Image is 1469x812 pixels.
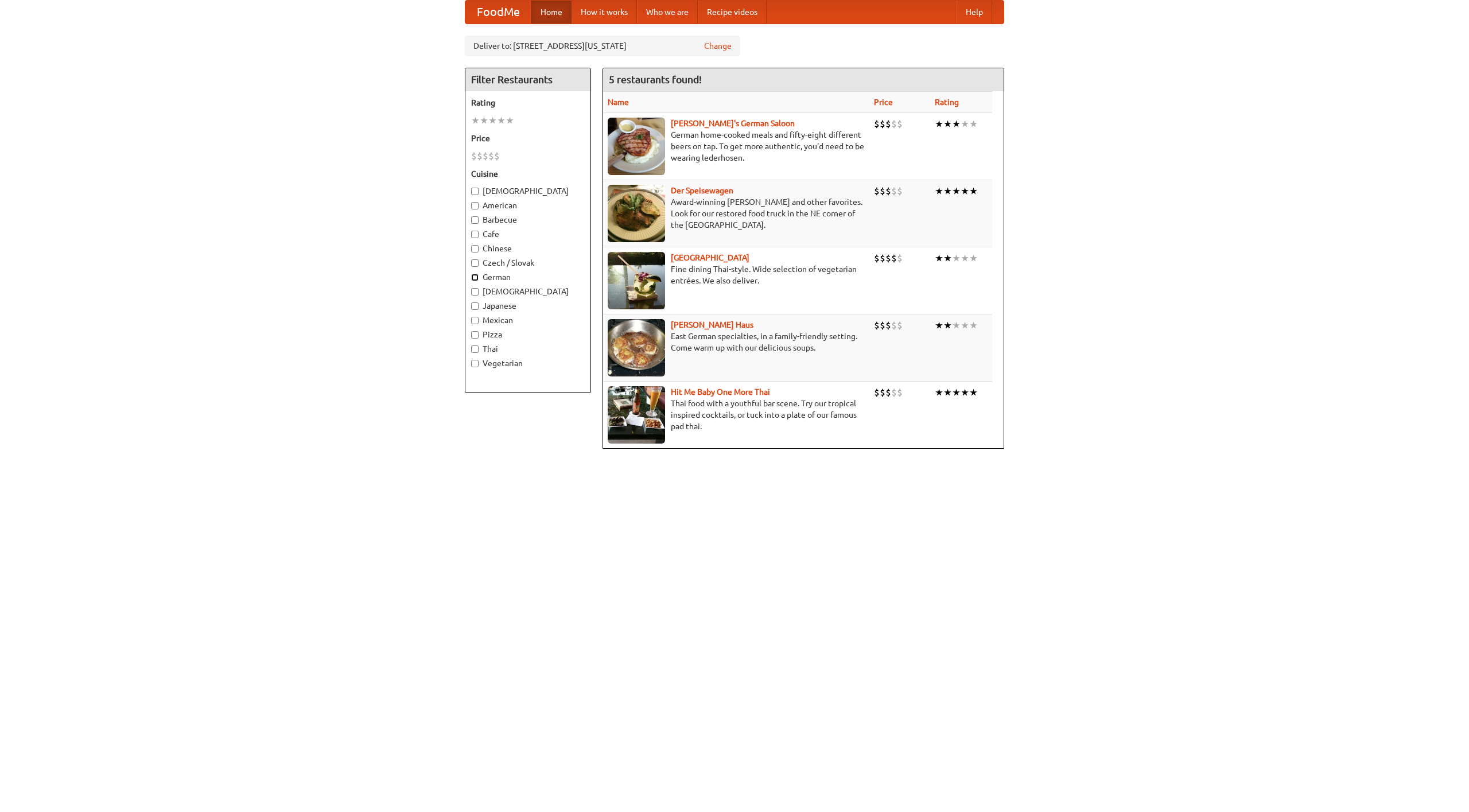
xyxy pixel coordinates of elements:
input: Chinese [471,245,479,252]
li: $ [885,386,891,399]
li: ★ [961,118,969,130]
li: ★ [943,386,952,399]
input: Czech / Slovak [471,259,479,267]
li: $ [471,150,477,162]
label: Vegetarian [471,358,585,369]
input: Mexican [471,317,479,324]
img: babythai.jpg [608,386,665,444]
label: Mexican [471,314,585,326]
li: ★ [969,185,978,197]
li: $ [874,319,880,332]
li: ★ [961,252,969,265]
a: [PERSON_NAME] Haus [671,320,753,329]
li: ★ [471,114,480,127]
img: satay.jpg [608,252,665,309]
li: $ [885,185,891,197]
p: East German specialties, in a family-friendly setting. Come warm up with our delicious soups. [608,331,865,353]
li: $ [874,252,880,265]
img: esthers.jpg [608,118,665,175]
li: ★ [943,118,952,130]
label: Pizza [471,329,585,340]
a: Help [957,1,992,24]
li: ★ [961,185,969,197]
li: ★ [935,386,943,399]
li: ★ [952,252,961,265]
img: speisewagen.jpg [608,185,665,242]
li: $ [874,185,880,197]
a: Who we are [637,1,698,24]
p: Thai food with a youthful bar scene. Try our tropical inspired cocktails, or tuck into a plate of... [608,398,865,432]
input: Barbecue [471,216,479,224]
a: Price [874,98,893,107]
label: Czech / Slovak [471,257,585,269]
a: Name [608,98,629,107]
li: $ [880,386,885,399]
h5: Cuisine [471,168,585,180]
li: ★ [969,319,978,332]
label: [DEMOGRAPHIC_DATA] [471,185,585,197]
input: German [471,274,479,281]
a: Der Speisewagen [671,186,733,195]
a: Recipe videos [698,1,767,24]
li: ★ [952,185,961,197]
a: [GEOGRAPHIC_DATA] [671,253,749,262]
input: Cafe [471,231,479,238]
a: FoodMe [465,1,531,24]
label: German [471,271,585,283]
li: ★ [969,118,978,130]
input: American [471,202,479,209]
img: kohlhaus.jpg [608,319,665,376]
label: Japanese [471,300,585,312]
li: ★ [935,319,943,332]
li: $ [891,319,897,332]
li: ★ [935,252,943,265]
li: $ [897,185,903,197]
li: $ [880,252,885,265]
li: ★ [969,252,978,265]
li: $ [891,386,897,399]
h4: Filter Restaurants [465,68,590,91]
label: Chinese [471,243,585,254]
p: Fine dining Thai-style. Wide selection of vegetarian entrées. We also deliver. [608,263,865,286]
li: $ [885,319,891,332]
input: [DEMOGRAPHIC_DATA] [471,188,479,195]
li: $ [880,319,885,332]
li: ★ [952,118,961,130]
li: $ [477,150,483,162]
p: German home-cooked meals and fifty-eight different beers on tap. To get more authentic, you'd nee... [608,129,865,164]
h5: Price [471,133,585,144]
li: $ [488,150,494,162]
label: Barbecue [471,214,585,226]
input: [DEMOGRAPHIC_DATA] [471,288,479,296]
input: Japanese [471,302,479,310]
li: ★ [506,114,514,127]
li: $ [874,118,880,130]
a: [PERSON_NAME]'s German Saloon [671,119,795,128]
li: $ [891,185,897,197]
li: $ [494,150,500,162]
li: $ [897,386,903,399]
li: $ [891,252,897,265]
p: Award-winning [PERSON_NAME] and other favorites. Look for our restored food truck in the NE corne... [608,196,865,231]
li: ★ [943,319,952,332]
li: ★ [935,118,943,130]
li: ★ [961,319,969,332]
h5: Rating [471,97,585,108]
li: $ [897,319,903,332]
li: $ [880,185,885,197]
a: Hit Me Baby One More Thai [671,387,770,397]
li: ★ [952,386,961,399]
input: Pizza [471,331,479,339]
label: Cafe [471,228,585,240]
li: $ [891,118,897,130]
li: ★ [497,114,506,127]
div: Deliver to: [STREET_ADDRESS][US_STATE] [465,36,740,56]
li: $ [885,118,891,130]
ng-pluralize: 5 restaurants found! [609,74,702,85]
label: Thai [471,343,585,355]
